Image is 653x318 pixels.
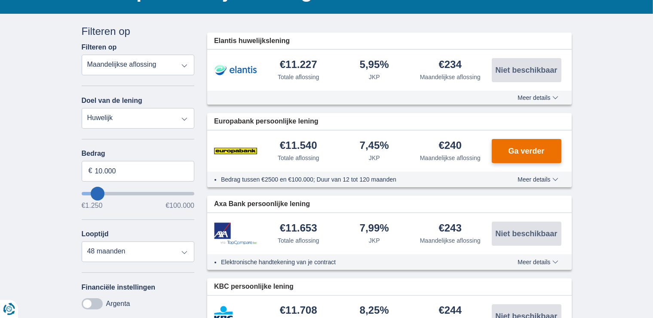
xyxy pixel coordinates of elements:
img: product.pl.alt Europabank [214,140,257,162]
label: Argenta [106,300,130,308]
div: Maandelijkse aflossing [420,73,481,81]
div: JKP [369,154,380,162]
div: 5,95% [360,59,389,71]
div: €11.540 [280,140,317,152]
div: €234 [439,59,462,71]
span: Meer details [518,259,558,265]
img: product.pl.alt Axa Bank [214,222,257,245]
button: Niet beschikbaar [492,58,561,82]
img: product.pl.alt Elantis [214,59,257,81]
span: Ga verder [508,147,544,155]
span: Elantis huwelijkslening [214,36,290,46]
span: €1.250 [82,202,103,209]
span: € [89,166,92,176]
div: Totale aflossing [278,236,319,245]
div: Totale aflossing [278,154,319,162]
label: Doel van de lening [82,97,142,105]
div: €11.653 [280,223,317,235]
span: Niet beschikbaar [495,66,557,74]
div: €243 [439,223,462,235]
div: 8,25% [360,305,389,317]
button: Meer details [511,259,564,266]
div: 7,99% [360,223,389,235]
div: 7,45% [360,140,389,152]
span: KBC persoonlijke lening [214,282,294,292]
button: Meer details [511,94,564,101]
div: €11.708 [280,305,317,317]
div: €244 [439,305,462,317]
span: Niet beschikbaar [495,230,557,238]
button: Meer details [511,176,564,183]
li: Elektronische handtekening van je contract [221,258,486,266]
span: Meer details [518,95,558,101]
label: Filteren op [82,43,117,51]
button: Niet beschikbaar [492,222,561,246]
label: Financiële instellingen [82,284,156,291]
div: Maandelijkse aflossing [420,154,481,162]
span: Europabank persoonlijke lening [214,117,319,127]
span: Meer details [518,176,558,182]
div: €11.227 [280,59,317,71]
div: €240 [439,140,462,152]
input: wantToBorrow [82,192,195,195]
label: Bedrag [82,150,195,157]
label: Looptijd [82,230,109,238]
li: Bedrag tussen €2500 en €100.000; Duur van 12 tot 120 maanden [221,175,486,184]
div: Filteren op [82,24,195,39]
div: JKP [369,73,380,81]
div: Maandelijkse aflossing [420,236,481,245]
div: JKP [369,236,380,245]
button: Ga verder [492,139,561,163]
div: Totale aflossing [278,73,319,81]
span: Axa Bank persoonlijke lening [214,199,310,209]
span: €100.000 [166,202,194,209]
